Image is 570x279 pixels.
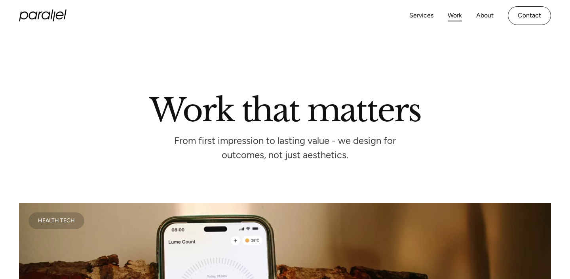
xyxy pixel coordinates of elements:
[19,10,66,21] a: home
[476,10,494,21] a: About
[166,138,404,159] p: From first impression to lasting value - we design for outcomes, not just aesthetics.
[508,6,551,25] a: Contact
[448,10,462,21] a: Work
[59,95,511,122] h2: Work that matters
[409,10,433,21] a: Services
[38,219,75,223] div: Health Tech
